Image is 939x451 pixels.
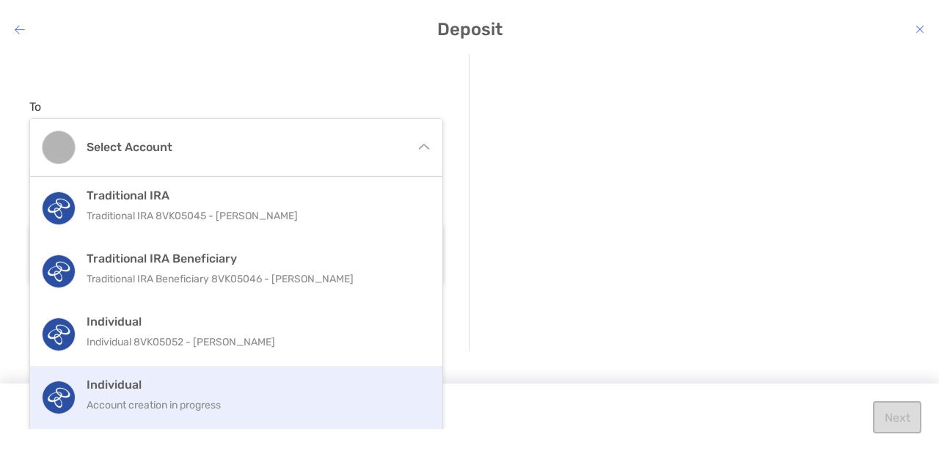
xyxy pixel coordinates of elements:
img: Individual [43,381,75,414]
p: Account creation in progress [87,396,417,414]
h4: Traditional IRA Beneficiary [87,252,417,265]
img: Traditional IRA Beneficiary [43,255,75,287]
h4: Individual [87,315,417,329]
h4: Select account [87,140,403,154]
label: To [29,100,41,114]
h4: Traditional IRA [87,188,417,202]
img: Traditional IRA [43,192,75,224]
h4: Individual [87,378,417,392]
img: Individual [43,318,75,351]
p: Traditional IRA 8VK05045 - [PERSON_NAME] [87,207,417,225]
p: Traditional IRA Beneficiary 8VK05046 - [PERSON_NAME] [87,270,417,288]
p: Individual 8VK05052 - [PERSON_NAME] [87,333,417,351]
